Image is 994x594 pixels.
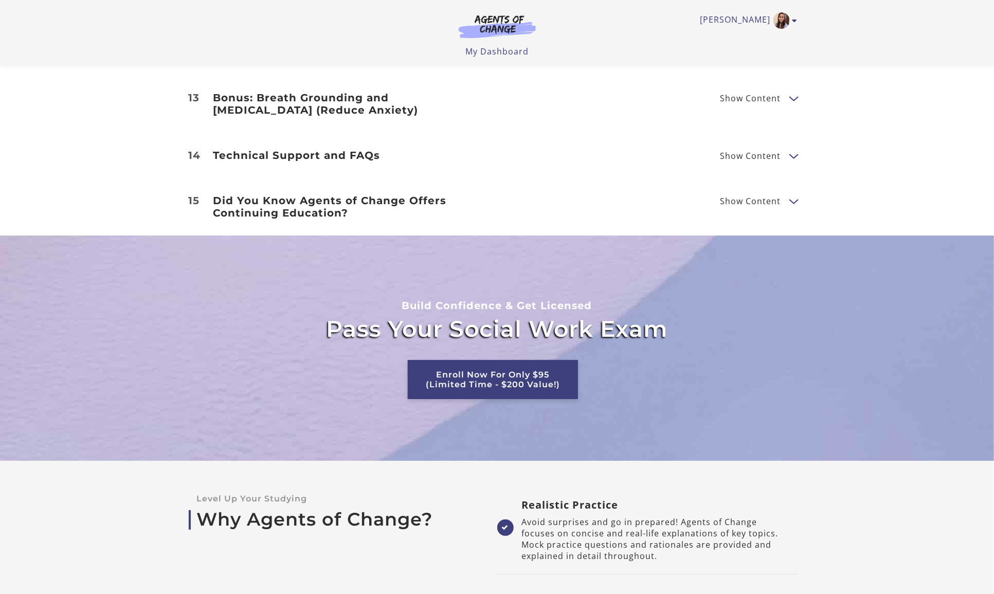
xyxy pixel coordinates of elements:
[700,12,792,29] a: Toggle menu
[789,92,798,104] button: Show Content
[720,94,781,102] span: Show Content
[720,197,781,205] span: Show Content
[247,314,747,344] h2: Pass Your Social Work Exam
[197,494,464,503] p: Level Up Your Studying
[189,93,200,103] span: 13
[522,516,779,562] span: Avoid surprises and go in prepared! Agents of Change focuses on concise and real-life explanation...
[189,195,200,206] span: 15
[408,360,578,399] a: Enroll Now For Only $95(Limited Time - $200 Value!)
[789,149,798,162] button: Show Content
[789,194,798,207] button: Show Content
[213,92,485,116] h3: Bonus: Breath Grounding and [MEDICAL_DATA] (Reduce Anxiety)
[720,152,781,160] span: Show Content
[197,509,464,530] a: Why Agents of Change?
[465,46,529,57] a: My Dashboard
[189,150,201,160] span: 14
[213,194,485,219] h3: Did You Know Agents of Change Offers Continuing Education?
[247,297,747,314] p: Build Confidence & Get Licensed
[448,14,547,38] img: Agents of Change Logo
[522,498,619,512] b: Realistic Practice
[213,149,485,161] h3: Technical Support and FAQs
